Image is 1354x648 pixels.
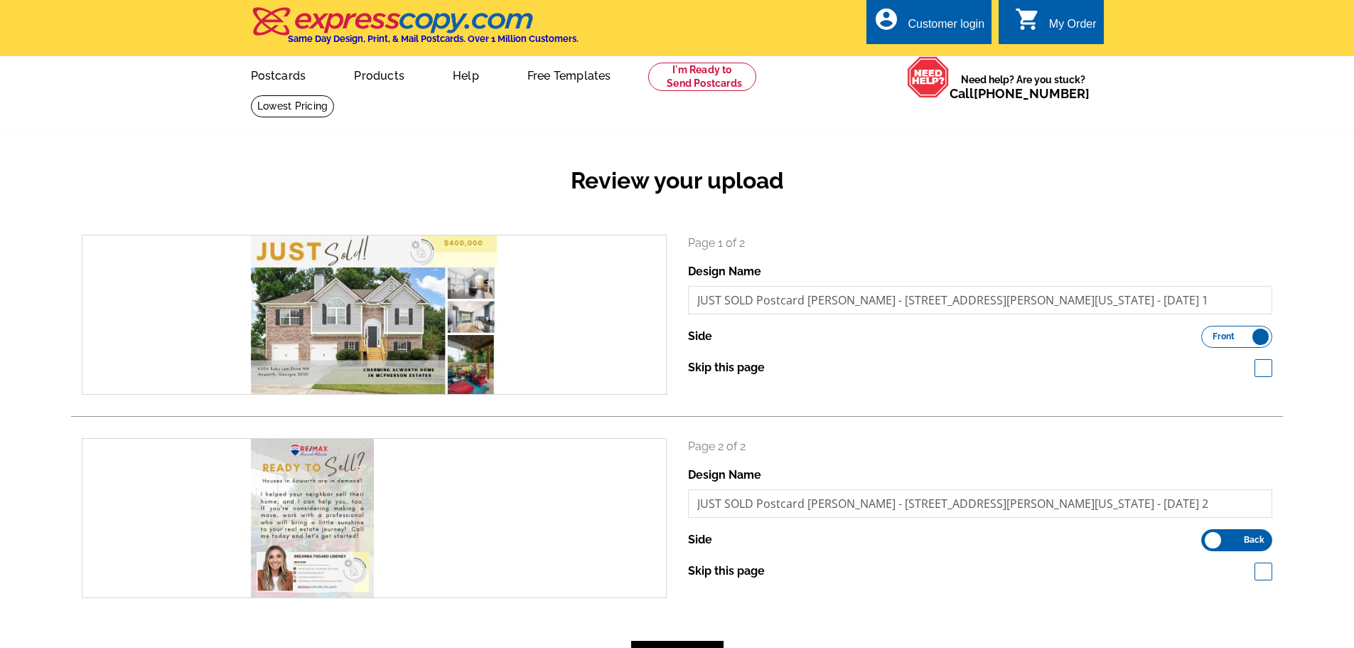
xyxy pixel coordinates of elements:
[688,563,765,580] label: Skip this page
[688,359,765,376] label: Skip this page
[288,33,579,44] h4: Same Day Design, Print, & Mail Postcards. Over 1 Million Customers.
[874,6,899,32] i: account_circle
[950,86,1090,101] span: Call
[1244,536,1264,543] span: Back
[1049,18,1097,38] div: My Order
[688,328,712,345] label: Side
[71,167,1283,194] h2: Review your upload
[688,438,1273,455] p: Page 2 of 2
[907,56,950,98] img: help
[688,531,712,548] label: Side
[688,263,761,280] label: Design Name
[974,86,1090,101] a: [PHONE_NUMBER]
[1213,333,1235,340] span: Front
[950,73,1097,101] span: Need help? Are you stuck?
[688,489,1273,518] input: File Name
[505,58,634,91] a: Free Templates
[331,58,427,91] a: Products
[908,18,984,38] div: Customer login
[1015,6,1041,32] i: shopping_cart
[874,16,984,33] a: account_circle Customer login
[228,58,329,91] a: Postcards
[688,286,1273,314] input: File Name
[688,467,761,484] label: Design Name
[251,17,579,44] a: Same Day Design, Print, & Mail Postcards. Over 1 Million Customers.
[430,58,502,91] a: Help
[688,235,1273,252] p: Page 1 of 2
[1015,16,1097,33] a: shopping_cart My Order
